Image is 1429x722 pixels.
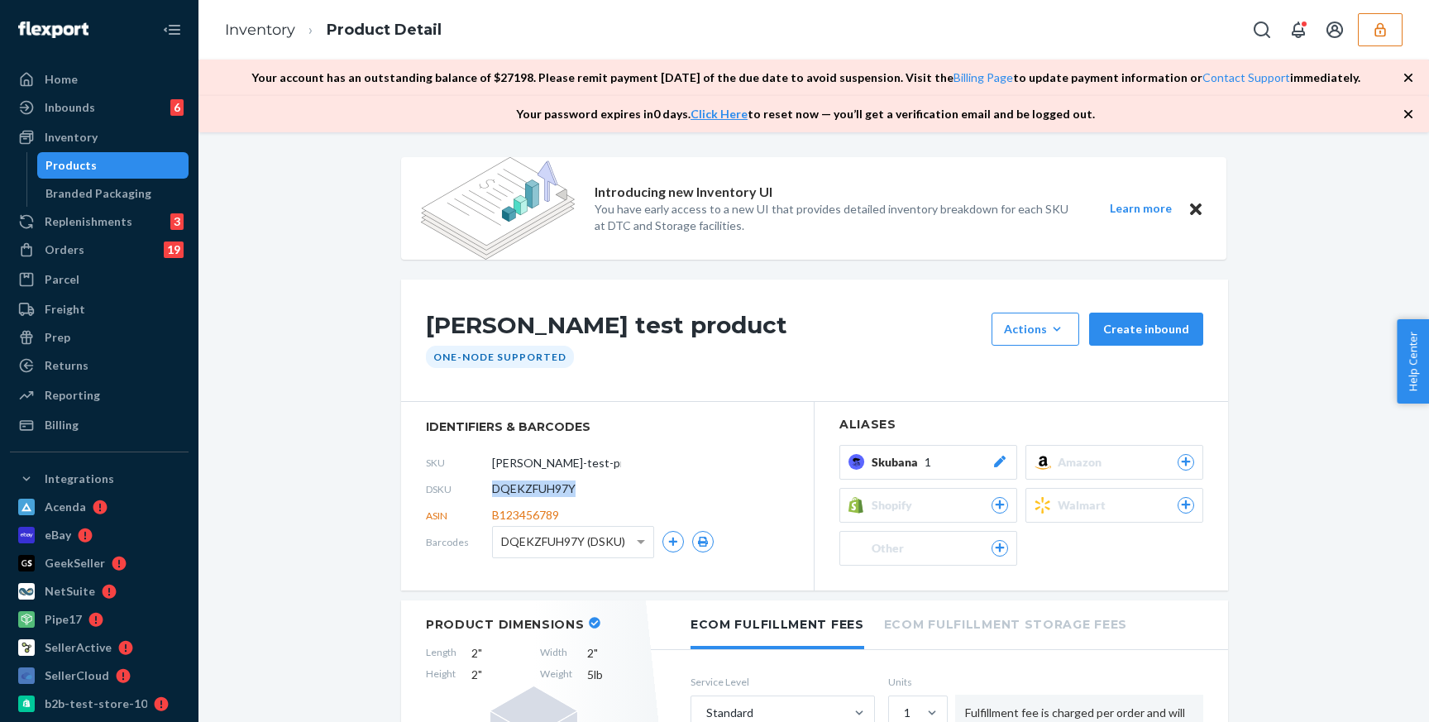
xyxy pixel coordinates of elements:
a: GeekSeller [10,550,189,576]
a: Returns [10,352,189,379]
span: Height [426,667,456,683]
span: ASIN [426,509,492,523]
a: Inventory [10,124,189,151]
div: Reporting [45,387,100,404]
span: 2 [471,645,525,662]
a: Home [10,66,189,93]
h2: Product Dimensions [426,617,585,632]
button: Actions [992,313,1079,346]
div: Standard [706,705,753,721]
div: b2b-test-store-10 [45,696,147,712]
div: Returns [45,357,88,374]
button: Help Center [1397,319,1429,404]
li: Ecom Fulfillment Fees [691,600,864,649]
p: Your account has an outstanding balance of $ 27198 . Please remit payment [DATE] of the due date ... [251,69,1360,86]
a: Billing Page [953,70,1013,84]
div: Freight [45,301,85,318]
p: You have early access to a new UI that provides detailed inventory breakdown for each SKU at DTC ... [595,201,1079,234]
div: Inbounds [45,99,95,116]
div: Parcel [45,271,79,288]
div: Billing [45,417,79,433]
a: Inbounds6 [10,94,189,121]
span: DSKU [426,482,492,496]
div: 19 [164,241,184,258]
a: Contact Support [1202,70,1290,84]
span: Width [540,645,572,662]
div: GeekSeller [45,555,105,571]
span: 2 [587,645,641,662]
button: Amazon [1025,445,1203,480]
div: Actions [1004,321,1067,337]
div: Prep [45,329,70,346]
h2: Aliases [839,418,1203,431]
span: " [478,646,482,660]
a: Prep [10,324,189,351]
div: Products [45,157,97,174]
a: Products [37,152,189,179]
a: Replenishments3 [10,208,189,235]
a: Product Detail [327,21,442,39]
span: Length [426,645,456,662]
img: Flexport logo [18,22,88,38]
button: Learn more [1099,198,1182,219]
div: Orders [45,241,84,258]
div: Acenda [45,499,86,515]
span: Walmart [1058,497,1112,514]
span: Amazon [1058,454,1108,471]
div: 3 [170,213,184,230]
li: Ecom Fulfillment Storage Fees [884,600,1127,646]
span: DQEKZFUH97Y [492,481,576,497]
span: Barcodes [426,535,492,549]
a: Inventory [225,21,295,39]
label: Units [888,675,942,689]
span: Skubana [872,454,925,471]
a: b2b-test-store-10 [10,691,189,717]
a: SellerActive [10,634,189,661]
a: Branded Packaging [37,180,189,207]
a: eBay [10,522,189,548]
div: Branded Packaging [45,185,151,202]
div: Replenishments [45,213,132,230]
input: 1 [902,705,904,721]
button: Open notifications [1282,13,1315,46]
button: Create inbound [1089,313,1203,346]
button: Open account menu [1318,13,1351,46]
span: Weight [540,667,572,683]
button: Close [1185,198,1207,219]
a: Orders19 [10,237,189,263]
div: eBay [45,527,71,543]
span: 2 [471,667,525,683]
input: Standard [705,705,706,721]
img: new-reports-banner-icon.82668bd98b6a51aee86340f2a7b77ae3.png [421,157,575,260]
span: " [478,667,482,681]
a: SellerCloud [10,662,189,689]
a: NetSuite [10,578,189,605]
div: Integrations [45,471,114,487]
div: 6 [170,99,184,116]
span: SKU [426,456,492,470]
button: Other [839,531,1017,566]
span: Other [872,540,910,557]
button: Walmart [1025,488,1203,523]
a: Acenda [10,494,189,520]
span: " [594,646,598,660]
span: B123456789 [492,507,559,524]
div: Inventory [45,129,98,146]
span: DQEKZFUH97Y (DSKU) [501,528,625,556]
div: NetSuite [45,583,95,600]
ol: breadcrumbs [212,6,455,55]
span: 5 lb [587,667,641,683]
span: 1 [925,454,931,471]
div: One-Node Supported [426,346,574,368]
label: Service Level [691,675,875,689]
button: Skubana1 [839,445,1017,480]
a: Freight [10,296,189,323]
button: Shopify [839,488,1017,523]
p: Introducing new Inventory UI [595,183,772,202]
p: Your password expires in 0 days . to reset now — you’ll get a verification email and be logged out. [516,106,1095,122]
h1: [PERSON_NAME] test product [426,313,983,346]
div: Home [45,71,78,88]
span: identifiers & barcodes [426,418,789,435]
a: Pipe17 [10,606,189,633]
